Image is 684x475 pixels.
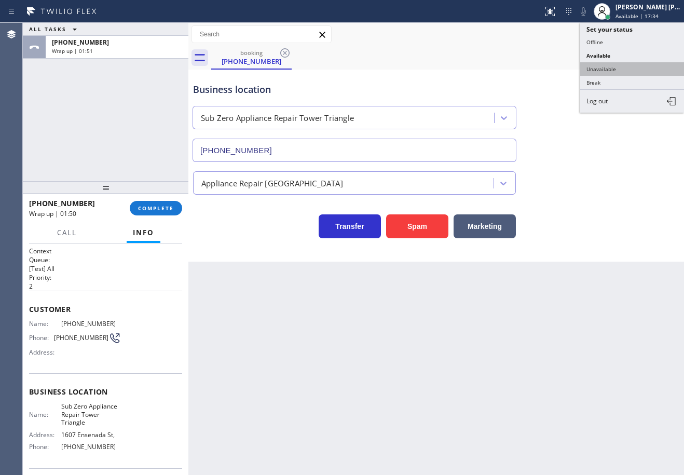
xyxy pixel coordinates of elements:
button: ALL TASKS [23,23,87,35]
span: [PHONE_NUMBER] [54,334,108,342]
button: Spam [386,214,448,238]
div: Business location [193,83,516,97]
button: Mute [576,4,591,19]
span: Wrap up | 01:50 [29,209,76,218]
span: Address: [29,348,61,356]
span: Available | 17:34 [615,12,659,20]
button: Transfer [319,214,381,238]
span: COMPLETE [138,205,174,212]
span: Sub Zero Appliance Repair Tower Triangle [61,402,121,426]
span: ALL TASKS [29,25,66,33]
span: Phone: [29,443,61,451]
div: [PHONE_NUMBER] [212,57,291,66]
span: Wrap up | 01:51 [52,47,93,55]
div: booking [212,49,291,57]
div: (720) 519-9469 [212,46,291,69]
div: Sub Zero Appliance Repair Tower Triangle [201,112,354,124]
button: Info [127,223,160,243]
div: Appliance Repair [GEOGRAPHIC_DATA] [201,177,343,189]
h1: Context [29,247,182,255]
button: Call [51,223,83,243]
span: Business location [29,387,182,397]
span: Phone: [29,334,54,342]
span: Call [57,228,77,237]
h2: Priority: [29,273,182,282]
button: COMPLETE [130,201,182,215]
button: Marketing [454,214,516,238]
span: 1607 Ensenada St, [61,431,121,439]
span: [PHONE_NUMBER] [61,443,121,451]
span: [PHONE_NUMBER] [61,320,121,328]
span: Info [133,228,154,237]
span: Address: [29,431,61,439]
input: Search [192,26,331,43]
span: [PHONE_NUMBER] [52,38,109,47]
p: 2 [29,282,182,291]
p: [Test] All [29,264,182,273]
input: Phone Number [193,139,516,162]
span: [PHONE_NUMBER] [29,198,95,208]
span: Customer [29,304,182,314]
span: Name: [29,320,61,328]
div: [PERSON_NAME] [PERSON_NAME] Dahil [615,3,681,11]
span: Name: [29,411,61,418]
h2: Queue: [29,255,182,264]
